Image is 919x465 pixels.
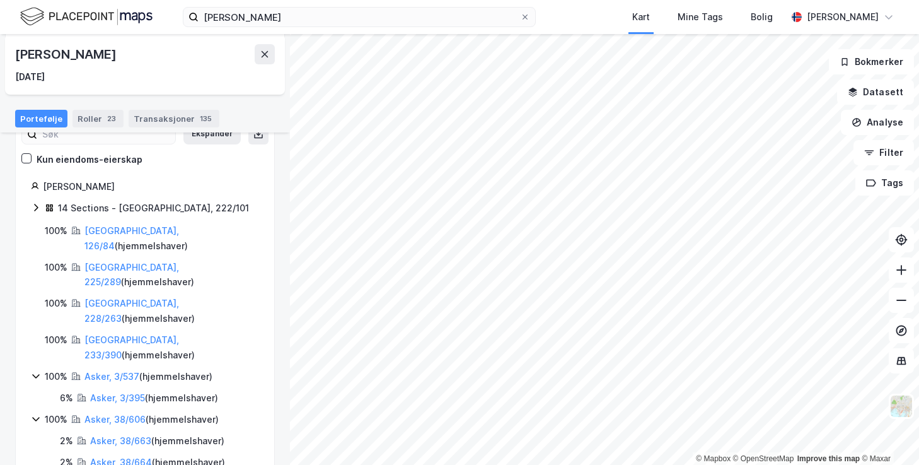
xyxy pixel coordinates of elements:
button: Filter [853,140,914,165]
a: Asker, 38/606 [84,414,146,425]
a: Mapbox [696,454,731,463]
div: 6% [60,391,73,406]
a: Improve this map [797,454,860,463]
div: ( hjemmelshaver ) [84,260,259,290]
div: ( hjemmelshaver ) [84,223,259,254]
a: Asker, 38/663 [90,435,151,446]
div: ( hjemmelshaver ) [84,296,259,326]
button: Ekspander [183,124,241,144]
div: ( hjemmelshaver ) [90,391,218,406]
div: 100% [45,369,67,384]
div: Roller [72,110,124,127]
div: [PERSON_NAME] [43,179,259,194]
div: 100% [45,260,67,275]
div: [PERSON_NAME] [15,44,118,64]
a: [GEOGRAPHIC_DATA], 225/289 [84,262,179,288]
iframe: Chat Widget [856,404,919,465]
div: Bolig [751,9,773,25]
a: [GEOGRAPHIC_DATA], 126/84 [84,225,179,251]
div: 2% [60,433,73,449]
button: Bokmerker [829,49,914,74]
button: Analyse [841,110,914,135]
div: 100% [45,296,67,311]
div: [PERSON_NAME] [807,9,879,25]
div: 135 [197,112,214,125]
div: ( hjemmelshaver ) [84,369,212,384]
a: [GEOGRAPHIC_DATA], 233/390 [84,334,179,360]
div: 100% [45,412,67,427]
div: Kun eiendoms-eierskap [37,152,142,167]
div: 100% [45,333,67,348]
a: [GEOGRAPHIC_DATA], 228/263 [84,298,179,324]
div: 23 [105,112,118,125]
button: Datasett [837,79,914,105]
div: 100% [45,223,67,238]
img: logo.f888ab2527a4732fd821a326f86c7f29.svg [20,6,153,28]
input: Søk på adresse, matrikkel, gårdeiere, leietakere eller personer [199,8,520,26]
a: Asker, 3/537 [84,371,139,382]
a: OpenStreetMap [733,454,794,463]
div: ( hjemmelshaver ) [84,412,219,427]
div: Kart [632,9,650,25]
div: Transaksjoner [129,110,219,127]
div: Portefølje [15,110,67,127]
div: ( hjemmelshaver ) [90,433,224,449]
button: Tags [855,170,914,196]
div: ( hjemmelshaver ) [84,333,259,363]
input: Søk [37,125,175,144]
img: Z [889,394,913,418]
div: 14 Sections - [GEOGRAPHIC_DATA], 222/101 [58,201,249,216]
div: [DATE] [15,69,45,85]
div: Mine Tags [678,9,723,25]
a: Asker, 3/395 [90,392,145,403]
